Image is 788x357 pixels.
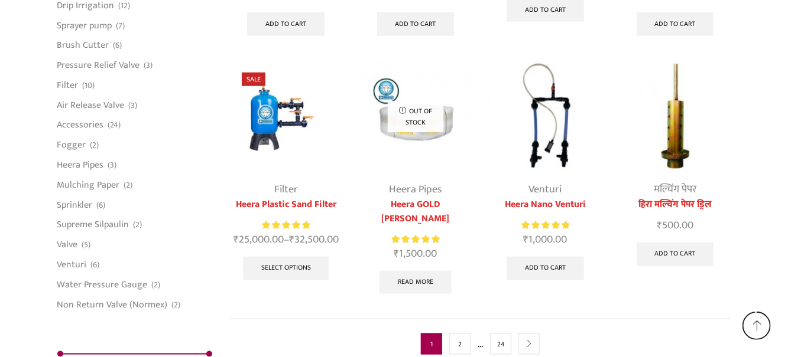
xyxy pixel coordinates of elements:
[657,217,662,234] span: ₹
[449,333,471,355] a: Page 2
[108,159,117,171] span: (3)
[57,75,79,95] a: Filter
[392,233,440,245] div: Rated 5.00 out of 5
[619,198,731,212] a: हिरा मल्चिंग पेपर ड्रिल
[528,181,562,198] a: Venturi
[392,233,440,245] span: Rated out of 5
[57,254,87,274] a: Venturi
[619,61,731,172] img: Mulching Paper Hole
[234,231,239,248] span: ₹
[57,135,86,155] a: Fogger
[359,198,471,226] a: Heera GOLD [PERSON_NAME]
[57,35,109,55] a: Brush Cutter
[523,231,567,248] bdi: 1,000.00
[489,61,601,172] img: Heera Nano Venturi
[654,181,696,198] a: मल्चिंग पेपर
[57,274,148,294] a: Water Pressure Gauge
[116,20,125,32] span: (7)
[90,139,99,151] span: (2)
[152,279,161,291] span: (2)
[359,61,471,172] img: Heera GOLD Krishi Pipe
[83,80,95,91] span: (10)
[57,15,112,35] a: Sprayer pump
[82,239,91,251] span: (5)
[114,40,122,51] span: (6)
[57,95,125,115] a: Air Release Valve
[637,12,714,36] a: Add to cart: “Butterfly Micro Sprinkler”
[242,73,265,86] span: Sale
[144,60,153,71] span: (3)
[57,195,93,215] a: Sprinkler
[262,219,310,231] span: Rated out of 5
[394,245,400,263] span: ₹
[377,12,455,36] a: Add to cart: “HEERA SUPER VENTURI”
[380,271,452,294] a: Read more about “Heera GOLD Krishi Pipe”
[388,101,444,132] p: Out of stock
[91,259,100,271] span: (6)
[57,155,104,175] a: Heera Pipes
[134,219,142,231] span: (2)
[97,199,106,211] span: (6)
[172,299,181,311] span: (2)
[478,336,483,352] span: …
[490,333,511,355] a: Page 24
[230,61,342,172] img: Heera Plastic Sand Filter
[129,100,138,112] span: (3)
[108,119,121,131] span: (24)
[489,198,601,212] a: Heera Nano Venturi
[57,115,104,135] a: Accessories
[57,294,168,311] a: Non Return Valve (Normex)
[394,245,437,263] bdi: 1,500.00
[289,231,294,248] span: ₹
[57,55,140,76] a: Pressure Relief Valve
[57,235,78,255] a: Valve
[289,231,339,248] bdi: 32,500.00
[247,12,325,36] a: Add to cart: “Fogger”
[57,215,129,235] a: Supreme Silpaulin
[507,257,584,280] a: Add to cart: “Heera Nano Venturi”
[521,219,569,231] div: Rated 5.00 out of 5
[657,217,693,234] bdi: 500.00
[230,198,342,212] a: Heera Plastic Sand Filter
[521,219,569,231] span: Rated out of 5
[262,219,310,231] div: Rated 5.00 out of 5
[523,231,528,248] span: ₹
[124,179,133,191] span: (2)
[243,257,329,280] a: Select options for “Heera Plastic Sand Filter”
[421,333,442,355] span: Page 1
[274,181,298,198] a: Filter
[57,175,120,195] a: Mulching Paper
[390,181,442,198] a: Heera Pipes
[637,243,714,266] a: Add to cart: “हिरा मल्चिंग पेपर ड्रिल”
[234,231,284,248] bdi: 25,000.00
[230,232,342,248] span: –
